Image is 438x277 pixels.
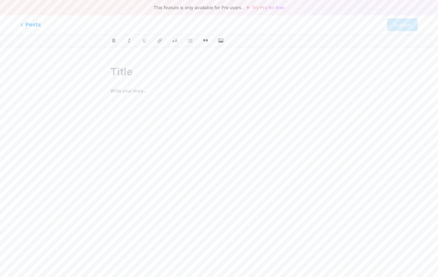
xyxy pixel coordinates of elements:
[394,22,411,28] span: Publish
[20,21,41,29] span: Posts
[154,3,243,12] span: This feature is only available for Pro users.
[387,18,418,31] button: Publish
[247,5,284,10] a: Try Pro for free
[110,64,327,79] input: Title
